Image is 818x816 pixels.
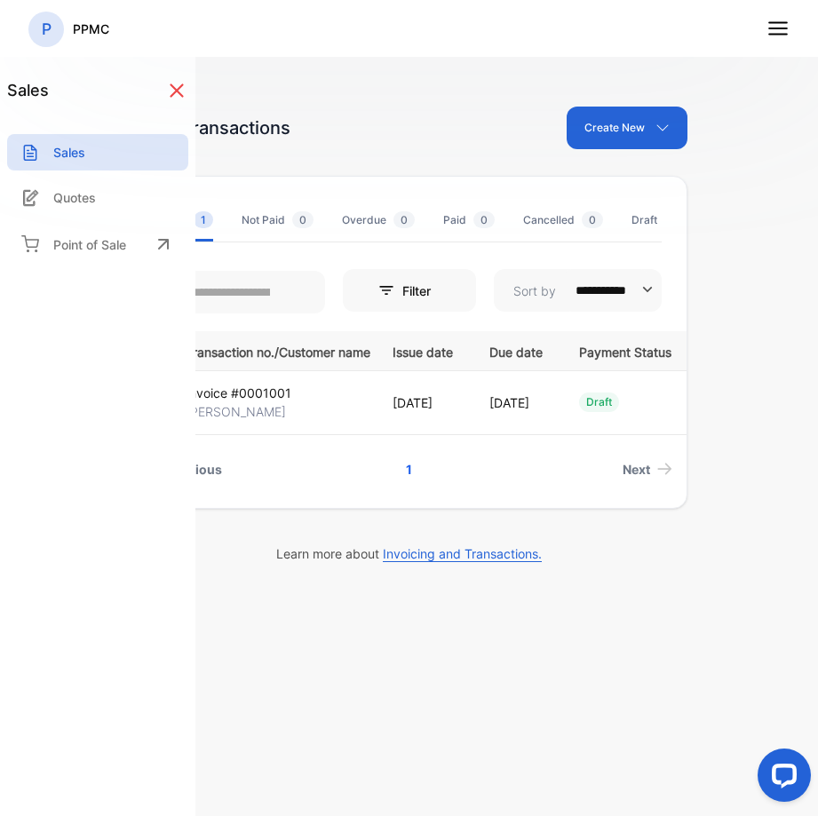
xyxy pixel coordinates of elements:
[523,212,603,228] div: Cancelled
[186,339,370,361] p: Transaction no./Customer name
[186,384,291,402] p: Invoice #0001001
[194,211,213,228] span: 1
[385,453,433,486] a: Page 1 is your current page
[7,225,188,264] a: Point of Sale
[567,107,687,149] button: Create New
[584,120,645,136] p: Create New
[53,235,126,254] p: Point of Sale
[53,143,85,162] p: Sales
[73,20,109,38] p: PPMC
[393,339,453,361] p: Issue date
[292,211,314,228] span: 0
[131,115,290,141] div: Sales Transactions
[489,393,543,412] p: [DATE]
[579,339,671,361] p: Payment Status
[494,269,663,312] button: Sort by
[42,18,52,41] p: P
[473,211,495,228] span: 0
[342,212,415,228] div: Overdue
[489,339,543,361] p: Due date
[623,460,650,479] span: Next
[582,211,603,228] span: 0
[7,78,49,102] h1: sales
[186,402,286,421] p: [PERSON_NAME]
[131,544,687,563] p: Learn more about
[53,188,96,207] p: Quotes
[579,392,619,412] div: draft
[615,453,679,486] a: Next page
[443,212,495,228] div: Paid
[7,134,188,170] a: Sales
[242,212,314,228] div: Not Paid
[7,179,188,216] a: Quotes
[393,211,415,228] span: 0
[131,453,687,486] ul: Pagination
[383,546,542,562] span: Invoicing and Transactions.
[513,281,556,300] p: Sort by
[631,212,684,228] div: Draft
[393,393,453,412] p: [DATE]
[743,741,818,816] iframe: LiveChat chat widget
